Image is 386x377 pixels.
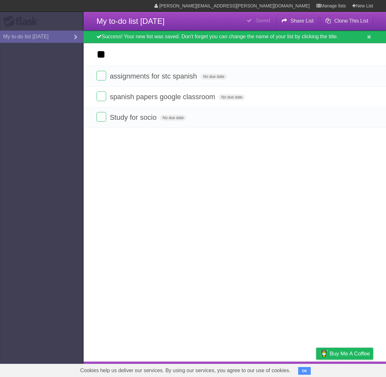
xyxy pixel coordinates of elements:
[319,348,328,359] img: Buy me a coffee
[290,18,314,24] b: Share List
[110,113,158,121] span: Study for socio
[252,363,278,375] a: Developers
[74,364,297,377] span: Cookies help us deliver our services. By using our services, you agree to our use of cookies.
[84,31,386,43] div: Success! Your new list was saved. Don't forget you can change the name of your list by clicking t...
[286,363,300,375] a: Terms
[333,363,373,375] a: Suggest a feature
[308,363,325,375] a: Privacy
[330,348,370,359] span: Buy me a coffee
[110,72,198,80] span: assignments for stc spanish
[219,94,245,100] span: No due date
[201,74,227,80] span: No due date
[298,367,311,375] button: OK
[110,93,217,101] span: spanish papers google classroom
[316,348,373,360] a: Buy me a coffee
[96,112,106,122] label: Done
[231,363,244,375] a: About
[255,18,270,23] b: Saved
[96,17,165,25] span: My to-do list [DATE]
[96,91,106,101] label: Done
[160,115,186,121] span: No due date
[320,15,373,27] button: Clone This List
[334,18,368,24] b: Clone This List
[3,16,42,27] div: Flask
[96,71,106,80] label: Done
[276,15,319,27] button: Share List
